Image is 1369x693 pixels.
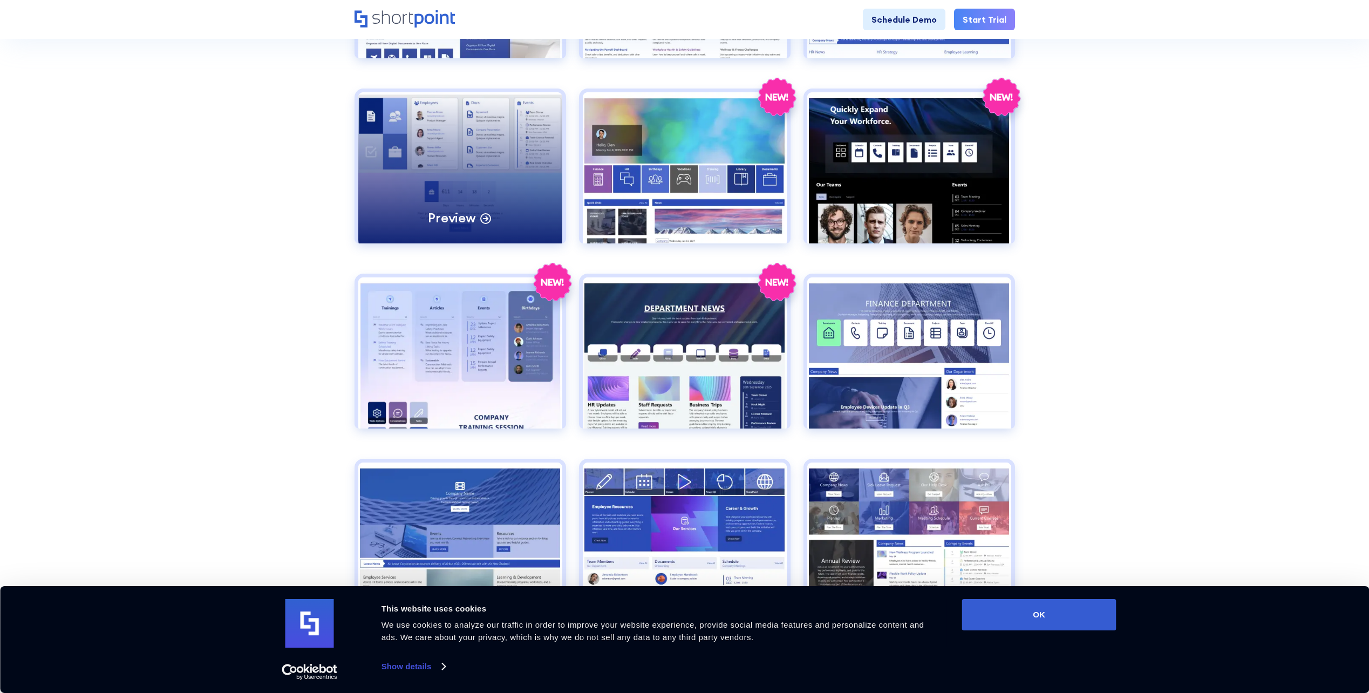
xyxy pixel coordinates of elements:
a: Show details [382,658,445,675]
img: logo [285,599,334,648]
a: Start Trial [954,9,1015,30]
a: HR 4 [579,89,791,261]
a: Intranet Layout 3 [355,459,566,631]
a: HR 5 [803,89,1015,261]
a: HR 3Preview [355,89,566,261]
a: HR 7 [579,274,791,446]
span: We use cookies to analyze our traffic in order to improve your website experience, provide social... [382,620,924,642]
a: Intranet Layout 5 [803,459,1015,631]
a: Usercentrics Cookiebot - opens in a new window [262,664,357,680]
button: OK [962,599,1116,630]
div: This website uses cookies [382,602,938,615]
p: Preview [428,209,475,226]
a: Schedule Demo [863,9,945,30]
a: Home [355,10,455,29]
a: Intranet Layout [803,274,1015,446]
a: Intranet Layout 4 [579,459,791,631]
a: HR 6 [355,274,566,446]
